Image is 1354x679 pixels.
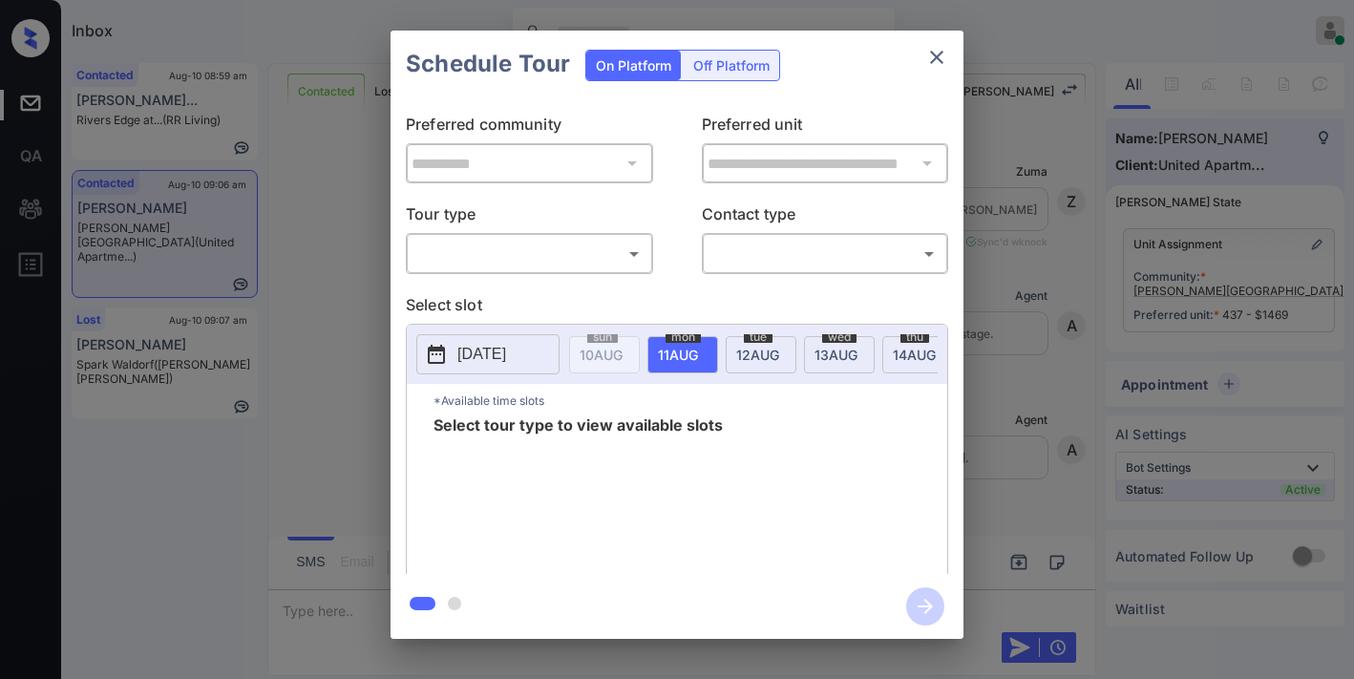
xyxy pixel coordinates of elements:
[457,343,506,366] p: [DATE]
[882,336,953,373] div: date-select
[893,347,936,363] span: 14 AUG
[416,334,560,374] button: [DATE]
[586,51,681,80] div: On Platform
[406,113,653,143] p: Preferred community
[391,31,585,97] h2: Schedule Tour
[815,347,857,363] span: 13 AUG
[900,331,929,343] span: thu
[684,51,779,80] div: Off Platform
[647,336,718,373] div: date-select
[918,38,956,76] button: close
[822,331,857,343] span: wed
[406,293,948,324] p: Select slot
[406,202,653,233] p: Tour type
[702,113,949,143] p: Preferred unit
[434,417,723,570] span: Select tour type to view available slots
[666,331,701,343] span: mon
[726,336,796,373] div: date-select
[744,331,772,343] span: tue
[702,202,949,233] p: Contact type
[804,336,875,373] div: date-select
[434,384,947,417] p: *Available time slots
[658,347,698,363] span: 11 AUG
[736,347,779,363] span: 12 AUG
